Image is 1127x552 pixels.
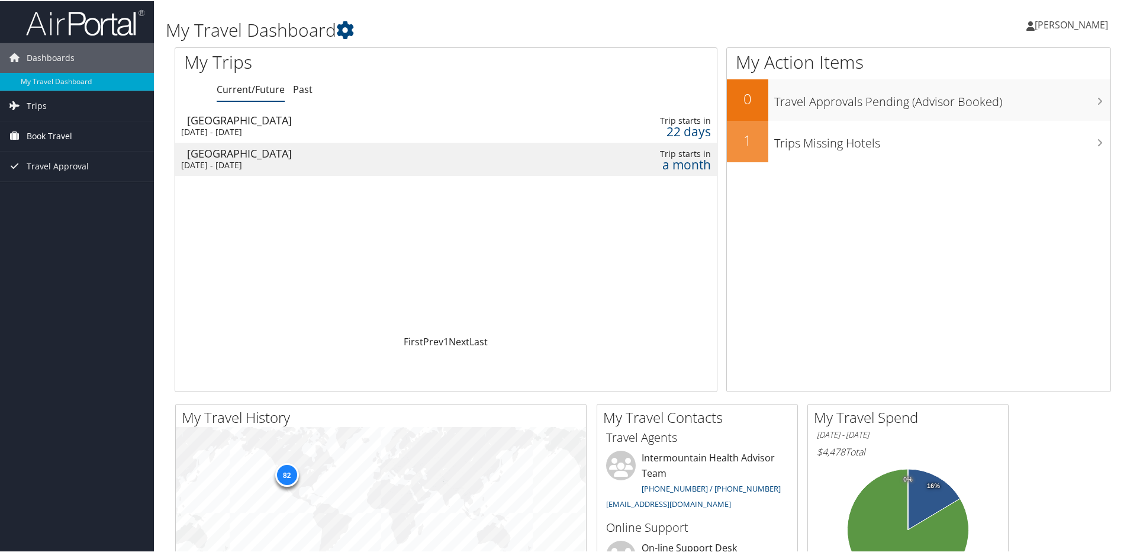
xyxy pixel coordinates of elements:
[774,86,1110,109] h3: Travel Approvals Pending (Advisor Booked)
[589,125,710,136] div: 22 days
[469,334,488,347] a: Last
[166,17,802,41] h1: My Travel Dashboard
[449,334,469,347] a: Next
[589,147,710,158] div: Trip starts in
[727,129,768,149] h2: 1
[817,444,845,457] span: $4,478
[600,450,794,513] li: Intermountain Health Advisor Team
[404,334,423,347] a: First
[774,128,1110,150] h3: Trips Missing Hotels
[727,88,768,108] h2: 0
[606,518,788,535] h3: Online Support
[727,78,1110,120] a: 0Travel Approvals Pending (Advisor Booked)
[27,150,89,180] span: Travel Approval
[27,90,47,120] span: Trips
[181,159,516,169] div: [DATE] - [DATE]
[727,49,1110,73] h1: My Action Items
[187,147,521,158] div: [GEOGRAPHIC_DATA]
[26,8,144,36] img: airportal-logo.png
[184,49,482,73] h1: My Trips
[27,120,72,150] span: Book Travel
[27,42,75,72] span: Dashboards
[642,482,781,493] a: [PHONE_NUMBER] / [PHONE_NUMBER]
[187,114,521,124] div: [GEOGRAPHIC_DATA]
[1026,6,1120,41] a: [PERSON_NAME]
[603,406,797,426] h2: My Travel Contacts
[181,126,516,136] div: [DATE] - [DATE]
[817,428,999,439] h6: [DATE] - [DATE]
[217,82,285,95] a: Current/Future
[1035,17,1108,30] span: [PERSON_NAME]
[293,82,313,95] a: Past
[903,475,913,482] tspan: 0%
[589,114,710,125] div: Trip starts in
[817,444,999,457] h6: Total
[423,334,443,347] a: Prev
[606,428,788,445] h3: Travel Agents
[182,406,586,426] h2: My Travel History
[443,334,449,347] a: 1
[727,120,1110,161] a: 1Trips Missing Hotels
[275,462,298,486] div: 82
[814,406,1008,426] h2: My Travel Spend
[927,482,940,489] tspan: 16%
[589,158,710,169] div: a month
[606,498,731,508] a: [EMAIL_ADDRESS][DOMAIN_NAME]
